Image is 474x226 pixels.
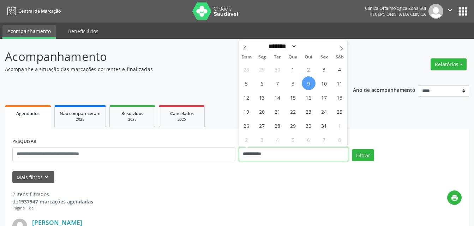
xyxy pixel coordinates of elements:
a: Beneficiários [63,25,103,37]
span: Outubro 10, 2025 [317,76,331,90]
div: 2025 [115,117,150,122]
i: keyboard_arrow_down [43,173,50,181]
span: Outubro 1, 2025 [286,62,300,76]
div: 2025 [164,117,199,122]
span: Outubro 30, 2025 [302,119,316,132]
div: Página 1 de 1 [12,205,93,211]
span: Agendados [16,111,40,117]
span: Qua [285,55,301,59]
span: Outubro 28, 2025 [271,119,284,132]
span: Outubro 13, 2025 [255,90,269,104]
span: Novembro 2, 2025 [240,133,253,146]
span: Outubro 8, 2025 [286,76,300,90]
a: Acompanhamento [2,25,56,39]
span: Outubro 31, 2025 [317,119,331,132]
strong: 1937947 marcações agendadas [18,198,93,205]
span: Novembro 4, 2025 [271,133,284,146]
span: Outubro 16, 2025 [302,90,316,104]
span: Novembro 8, 2025 [333,133,347,146]
span: Outubro 21, 2025 [271,105,284,118]
span: Outubro 5, 2025 [240,76,253,90]
select: Month [266,43,297,50]
span: Outubro 3, 2025 [317,62,331,76]
span: Setembro 30, 2025 [271,62,284,76]
span: Novembro 1, 2025 [333,119,347,132]
span: Outubro 27, 2025 [255,119,269,132]
span: Setembro 29, 2025 [255,62,269,76]
span: Sáb [332,55,347,59]
span: Outubro 22, 2025 [286,105,300,118]
p: Acompanhamento [5,48,330,65]
input: Year [297,43,320,50]
span: Novembro 6, 2025 [302,133,316,146]
span: Dom [239,55,254,59]
div: de [12,198,93,205]
span: Outubro 20, 2025 [255,105,269,118]
button: Relatórios [431,58,467,70]
p: Acompanhe a situação das marcações correntes e finalizadas [5,65,330,73]
span: Não compareceram [60,111,101,117]
span: Outubro 18, 2025 [333,90,347,104]
button: Filtrar [352,149,374,161]
img: img [428,4,443,19]
span: Outubro 23, 2025 [302,105,316,118]
i:  [446,6,454,14]
span: Cancelados [170,111,194,117]
span: Outubro 26, 2025 [240,119,253,132]
span: Novembro 7, 2025 [317,133,331,146]
span: Novembro 3, 2025 [255,133,269,146]
span: Outubro 14, 2025 [271,90,284,104]
span: Ter [270,55,285,59]
span: Qui [301,55,316,59]
div: Clinica Oftalmologica Zona Sul [365,5,426,11]
div: 2025 [60,117,101,122]
span: Outubro 19, 2025 [240,105,253,118]
span: Seg [254,55,270,59]
span: Resolvidos [121,111,143,117]
span: Outubro 29, 2025 [286,119,300,132]
span: Sex [316,55,332,59]
span: Outubro 11, 2025 [333,76,347,90]
button:  [443,4,457,19]
span: Setembro 28, 2025 [240,62,253,76]
span: Outubro 17, 2025 [317,90,331,104]
span: Central de Marcação [18,8,61,14]
span: Outubro 24, 2025 [317,105,331,118]
span: Novembro 5, 2025 [286,133,300,146]
span: Outubro 12, 2025 [240,90,253,104]
button: apps [457,5,469,18]
span: Outubro 25, 2025 [333,105,347,118]
span: Outubro 7, 2025 [271,76,284,90]
a: Central de Marcação [5,5,61,17]
span: Outubro 2, 2025 [302,62,316,76]
div: 2 itens filtrados [12,190,93,198]
p: Ano de acompanhamento [353,85,415,94]
i: print [451,194,458,202]
button: Mais filtroskeyboard_arrow_down [12,171,54,183]
span: Outubro 6, 2025 [255,76,269,90]
span: Recepcionista da clínica [370,11,426,17]
span: Outubro 4, 2025 [333,62,347,76]
label: PESQUISAR [12,136,36,147]
button: print [447,190,462,205]
span: Outubro 9, 2025 [302,76,316,90]
span: Outubro 15, 2025 [286,90,300,104]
